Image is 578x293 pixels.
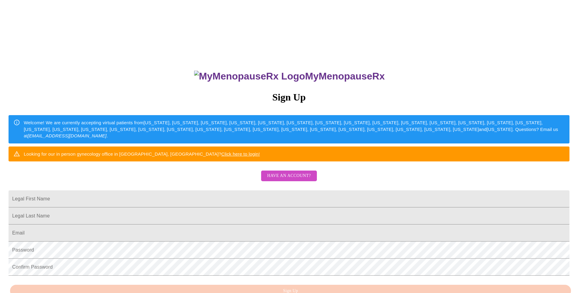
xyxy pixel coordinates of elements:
span: Have an account? [267,172,311,180]
div: Welcome! We are currently accepting virtual patients from [US_STATE], [US_STATE], [US_STATE], [US... [24,117,565,141]
h3: Sign Up [9,92,569,103]
em: [EMAIL_ADDRESS][DOMAIN_NAME] [28,133,107,138]
h3: MyMenopauseRx [9,71,570,82]
div: Looking for our in person gynecology office in [GEOGRAPHIC_DATA], [GEOGRAPHIC_DATA]? [24,148,260,160]
a: Click here to login! [221,151,260,157]
a: Have an account? [260,177,318,182]
img: MyMenopauseRx Logo [194,71,305,82]
button: Have an account? [261,171,317,181]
